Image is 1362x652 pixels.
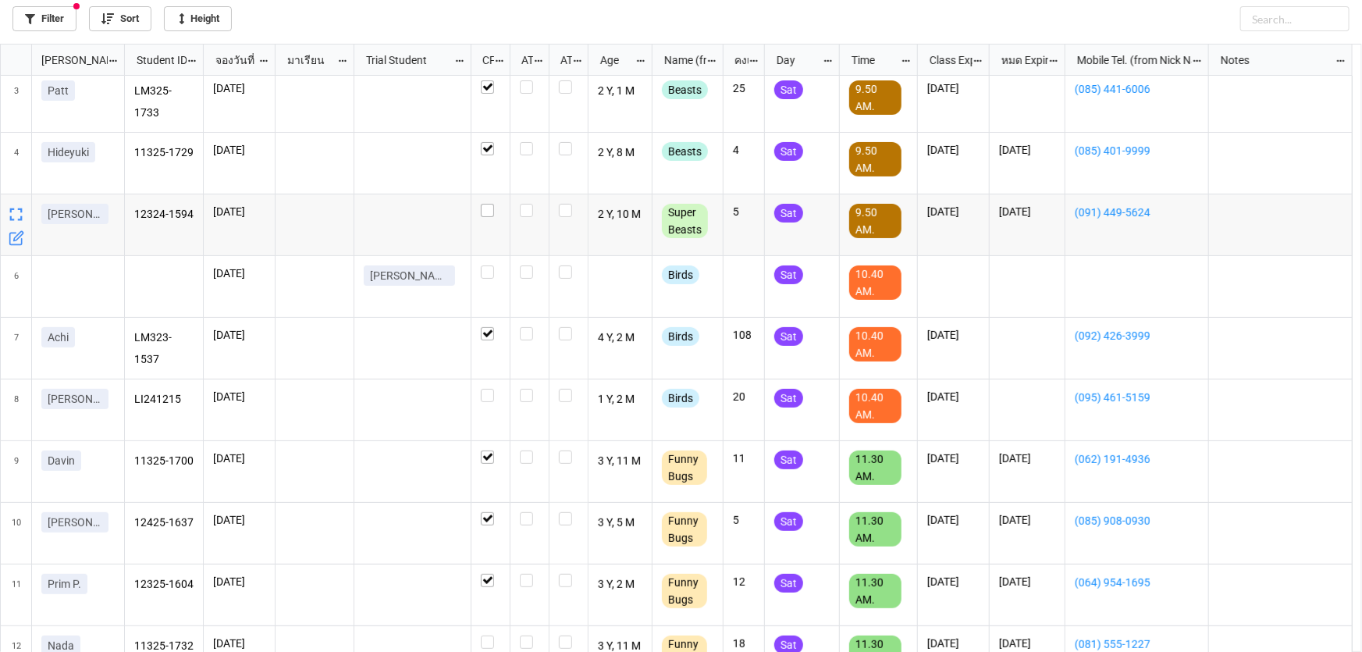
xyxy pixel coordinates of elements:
p: [DATE] [999,512,1055,528]
a: (062) 191-4936 [1075,451,1199,468]
p: [DATE] [213,574,265,590]
p: 3 Y, 5 M [598,512,643,534]
p: 2 Y, 8 M [598,142,643,164]
p: Patt [48,83,69,98]
p: [DATE] [927,512,980,528]
div: Sat [774,204,803,223]
p: Prim P. [48,576,81,592]
p: 4 [733,142,755,158]
span: 9 [14,441,19,502]
p: [DATE] [927,142,980,158]
p: [DATE] [213,142,265,158]
a: (064) 954-1695 [1075,574,1199,591]
p: [DATE] [213,389,265,404]
p: [DATE] [999,636,1055,651]
p: [DATE] [927,327,980,343]
div: มาเรียน [278,52,337,69]
p: Hideyuki [48,144,89,160]
input: Search... [1240,6,1350,31]
p: [DATE] [927,80,980,96]
p: [PERSON_NAME] [48,391,102,407]
div: Sat [774,512,803,531]
div: grid [1,45,125,76]
a: (095) 461-5159 [1075,389,1199,406]
p: 11325-1700 [134,451,194,472]
p: [PERSON_NAME] [48,206,102,222]
div: Mobile Tel. (from Nick Name) [1068,52,1191,69]
span: 4 [14,133,19,194]
p: [DATE] [927,389,980,404]
a: (085) 908-0930 [1075,512,1199,529]
a: Sort [89,6,151,31]
div: Sat [774,80,803,99]
div: Funny Bugs [662,574,707,608]
p: 18 [733,636,755,651]
p: 4 Y, 2 M [598,327,643,349]
span: 11 [12,565,21,625]
div: จองวันที่ [206,52,258,69]
div: Notes [1211,52,1335,69]
p: LM323-1537 [134,327,194,369]
p: 12 [733,574,755,590]
div: Super Beasts [662,204,708,238]
p: 108 [733,327,755,343]
p: [DATE] [213,265,265,281]
div: Funny Bugs [662,451,707,485]
div: Birds [662,389,699,408]
div: [PERSON_NAME] Name [32,52,108,69]
div: 11.30 AM. [849,512,901,547]
p: [DATE] [213,451,265,466]
div: Sat [774,574,803,593]
div: Time [842,52,901,69]
p: [DATE] [927,574,980,590]
div: ATT [512,52,534,69]
span: 10 [12,503,21,564]
div: 10.40 AM. [849,327,901,362]
div: 11.30 AM. [849,574,901,608]
div: Birds [662,265,699,284]
p: [DATE] [213,636,265,651]
p: LM325-1733 [134,80,194,123]
a: (085) 441-6006 [1075,80,1199,98]
span: 7 [14,318,19,379]
div: Sat [774,389,803,408]
div: 10.40 AM. [849,265,901,300]
div: 11.30 AM. [849,451,901,485]
div: Trial Student [357,52,453,69]
p: [DATE] [213,204,265,219]
p: Davin [48,453,75,469]
p: [DATE] [999,204,1055,219]
div: 9.50 AM. [849,204,901,238]
p: 3 Y, 2 M [598,574,643,596]
div: Student ID (from [PERSON_NAME] Name) [127,52,187,69]
p: [DATE] [927,451,980,466]
p: [DATE] [927,636,980,651]
div: 9.50 AM. [849,142,901,176]
div: หมด Expired date (from [PERSON_NAME] Name) [992,52,1048,69]
p: 1 Y, 2 M [598,389,643,411]
div: คงเหลือ (from Nick Name) [725,52,749,69]
p: 11325-1729 [134,142,194,164]
p: [DATE] [999,451,1055,466]
p: LI241215 [134,389,194,411]
p: Achi [48,330,69,345]
div: Day [767,52,823,69]
div: Birds [662,327,699,346]
span: 6 [14,256,19,317]
a: (085) 401-9999 [1075,142,1199,159]
a: (092) 426-3999 [1075,327,1199,344]
p: [DATE] [999,142,1055,158]
div: ATK [551,52,573,69]
div: Name (from Class) [655,52,706,69]
div: Sat [774,451,803,469]
div: Beasts [662,80,708,99]
div: Funny Bugs [662,512,707,547]
div: 10.40 AM. [849,389,901,423]
p: 3 Y, 11 M [598,451,643,472]
p: 2 Y, 10 M [598,204,643,226]
p: 12325-1604 [134,574,194,596]
div: Sat [774,265,803,284]
p: [DATE] [213,327,265,343]
div: CF [473,52,495,69]
p: 5 [733,204,755,219]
